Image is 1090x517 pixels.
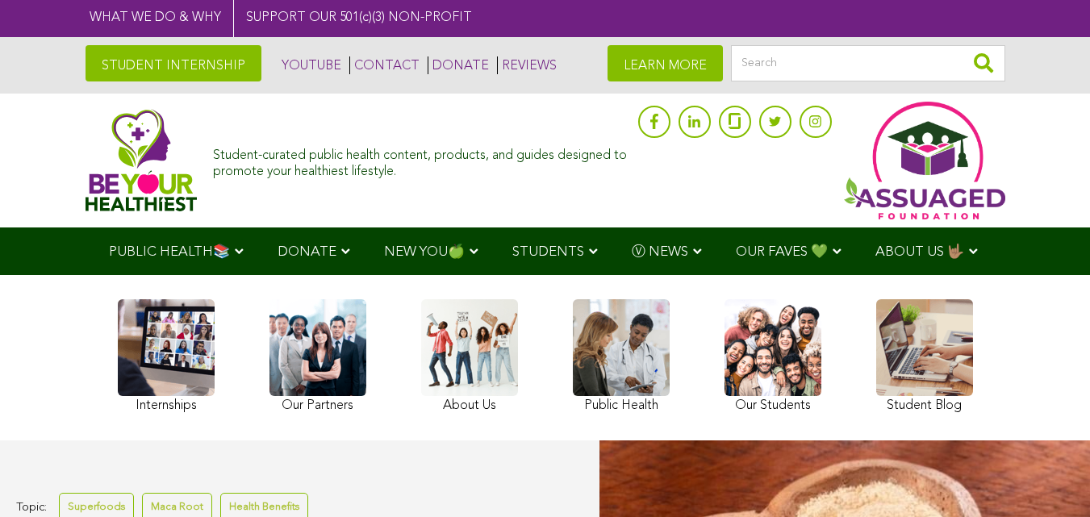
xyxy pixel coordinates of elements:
[428,56,489,74] a: DONATE
[349,56,420,74] a: CONTACT
[278,245,336,259] span: DONATE
[875,245,964,259] span: ABOUT US 🤟🏽
[512,245,584,259] span: STUDENTS
[109,245,230,259] span: PUBLIC HEALTH📚
[86,109,198,211] img: Assuaged
[736,245,828,259] span: OUR FAVES 💚
[86,45,261,81] a: STUDENT INTERNSHIP
[608,45,723,81] a: LEARN MORE
[844,102,1005,219] img: Assuaged App
[278,56,341,74] a: YOUTUBE
[86,227,1005,275] div: Navigation Menu
[729,113,740,129] img: glassdoor
[384,245,465,259] span: NEW YOU🍏
[213,140,629,179] div: Student-curated public health content, products, and guides designed to promote your healthiest l...
[731,45,1005,81] input: Search
[497,56,557,74] a: REVIEWS
[632,245,688,259] span: Ⓥ NEWS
